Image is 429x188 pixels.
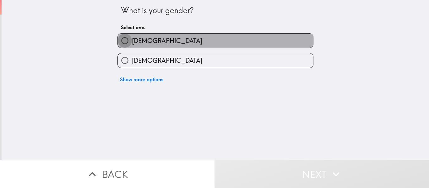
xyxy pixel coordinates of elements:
h6: Select one. [121,24,310,31]
div: What is your gender? [121,5,310,16]
span: [DEMOGRAPHIC_DATA] [132,56,202,65]
button: [DEMOGRAPHIC_DATA] [118,34,313,48]
span: [DEMOGRAPHIC_DATA] [132,36,202,45]
button: [DEMOGRAPHIC_DATA] [118,53,313,67]
button: Next [215,160,429,188]
button: Show more options [117,73,166,86]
